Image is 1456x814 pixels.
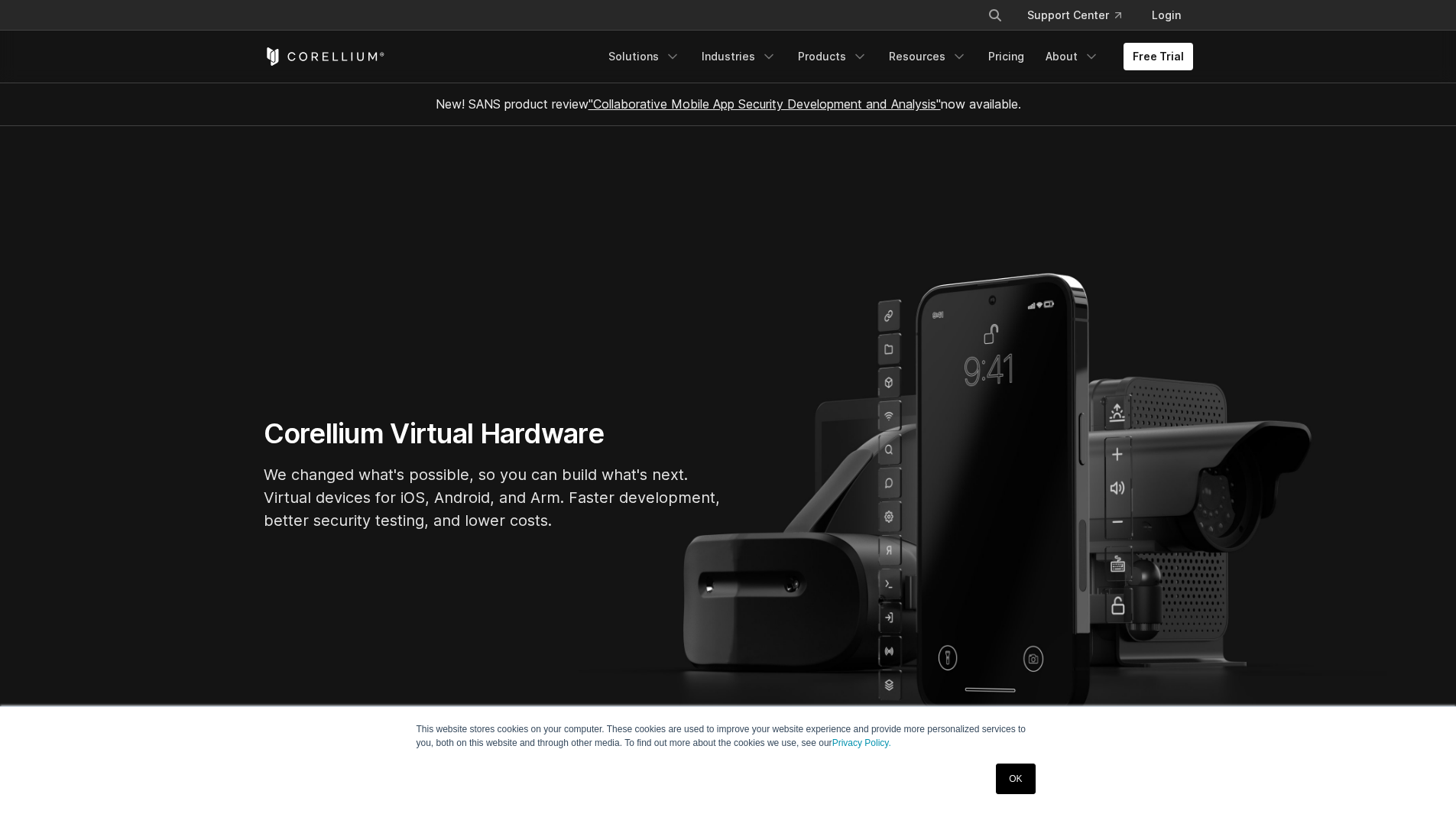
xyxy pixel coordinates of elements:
[264,463,722,532] p: We changed what's possible, so you can build what's next. Virtual devices for iOS, Android, and A...
[436,96,1021,112] span: New! SANS product review now available.
[880,43,976,70] a: Resources
[264,417,722,451] h1: Corellium Virtual Hardware
[979,43,1033,70] a: Pricing
[1036,43,1108,70] a: About
[1140,2,1193,29] a: Login
[969,2,1193,29] div: Navigation Menu
[1015,2,1133,29] a: Support Center
[789,43,877,70] a: Products
[981,2,1009,29] button: Search
[996,764,1035,794] a: OK
[417,722,1040,750] p: This website stores cookies on your computer. These cookies are used to improve your website expe...
[1124,43,1193,70] a: Free Trial
[589,96,941,112] a: "Collaborative Mobile App Security Development and Analysis"
[599,43,1193,70] div: Navigation Menu
[264,47,385,66] a: Corellium Home
[599,43,689,70] a: Solutions
[692,43,786,70] a: Industries
[832,738,891,748] a: Privacy Policy.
